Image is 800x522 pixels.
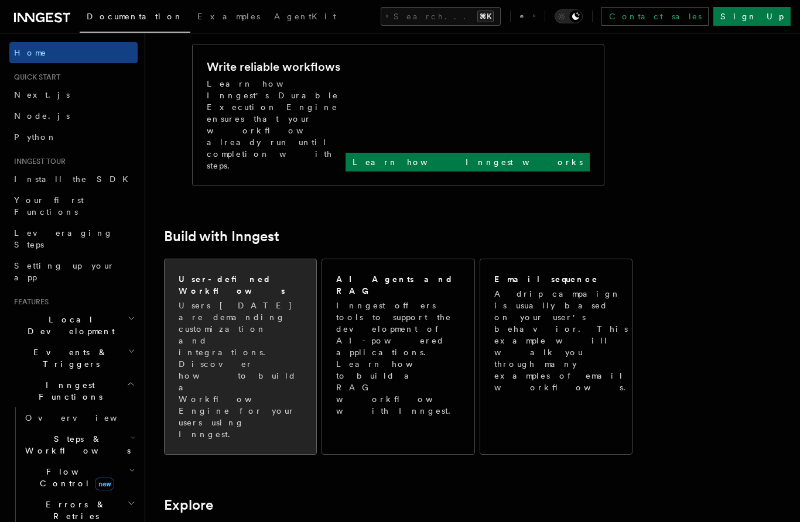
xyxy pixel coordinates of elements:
[179,300,302,440] p: Users [DATE] are demanding customization and integrations. Discover how to build a Workflow Engin...
[20,428,138,461] button: Steps & Workflows
[164,497,213,513] a: Explore
[25,413,146,423] span: Overview
[9,169,138,190] a: Install the SDK
[14,111,70,121] span: Node.js
[555,9,583,23] button: Toggle dark mode
[9,314,128,337] span: Local Development
[9,309,138,342] button: Local Development
[336,273,461,297] h2: AI Agents and RAG
[9,42,138,63] a: Home
[80,4,190,33] a: Documentation
[494,288,633,393] p: A drip campaign is usually based on your user's behavior. This example will walk you through many...
[9,190,138,222] a: Your first Functions
[336,300,461,417] p: Inngest offers tools to support the development of AI-powered applications. Learn how to build a ...
[9,222,138,255] a: Leveraging Steps
[713,7,791,26] a: Sign Up
[207,59,340,75] h2: Write reliable workflows
[190,4,267,32] a: Examples
[20,461,138,494] button: Flow Controlnew
[14,132,57,142] span: Python
[87,12,183,21] span: Documentation
[9,126,138,147] a: Python
[274,12,336,21] span: AgentKit
[346,153,590,171] a: Learn how Inngest works
[9,105,138,126] a: Node.js
[9,84,138,105] a: Next.js
[601,7,709,26] a: Contact sales
[14,174,135,184] span: Install the SDK
[14,195,84,217] span: Your first Functions
[9,157,66,166] span: Inngest tour
[9,342,138,375] button: Events & Triggers
[20,466,129,489] span: Flow Control
[14,228,113,249] span: Leveraging Steps
[14,47,47,59] span: Home
[207,78,346,171] p: Learn how Inngest's Durable Execution Engine ensures that your workflow already run until complet...
[353,156,583,168] p: Learn how Inngest works
[9,346,128,370] span: Events & Triggers
[381,7,501,26] button: Search...⌘K
[14,261,115,282] span: Setting up your app
[9,255,138,288] a: Setting up your app
[14,90,70,99] span: Next.js
[95,478,114,490] span: new
[477,11,494,22] kbd: ⌘K
[9,375,138,407] button: Inngest Functions
[9,297,49,307] span: Features
[20,407,138,428] a: Overview
[164,259,317,455] a: User-defined WorkflowsUsers [DATE] are demanding customization and integrations. Discover how to ...
[322,259,474,455] a: AI Agents and RAGInngest offers tools to support the development of AI-powered applications. Lear...
[267,4,343,32] a: AgentKit
[164,228,279,245] a: Build with Inngest
[494,273,599,285] h2: Email sequence
[197,12,260,21] span: Examples
[9,379,127,403] span: Inngest Functions
[20,499,127,522] span: Errors & Retries
[480,259,633,455] a: Email sequenceA drip campaign is usually based on your user's behavior. This example will walk yo...
[179,273,302,297] h2: User-defined Workflows
[20,433,131,456] span: Steps & Workflows
[9,73,60,82] span: Quick start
